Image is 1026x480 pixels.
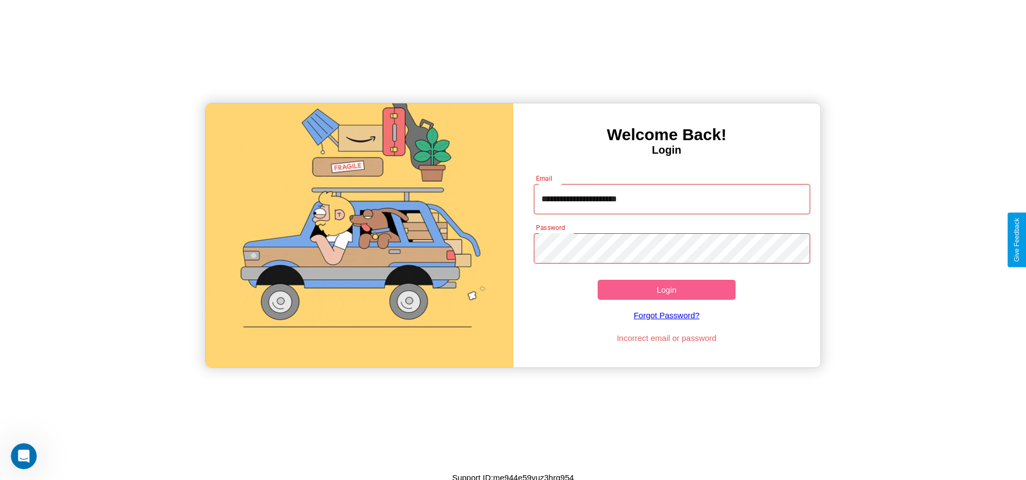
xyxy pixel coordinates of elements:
div: Give Feedback [1013,218,1021,262]
label: Password [536,223,565,232]
a: Forgot Password? [528,300,805,331]
h4: Login [513,144,820,156]
p: Incorrect email or password [528,331,805,345]
iframe: Intercom live chat [11,443,37,469]
button: Login [598,280,736,300]
label: Email [536,174,553,183]
img: gif [206,103,513,367]
h3: Welcome Back! [513,126,820,144]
